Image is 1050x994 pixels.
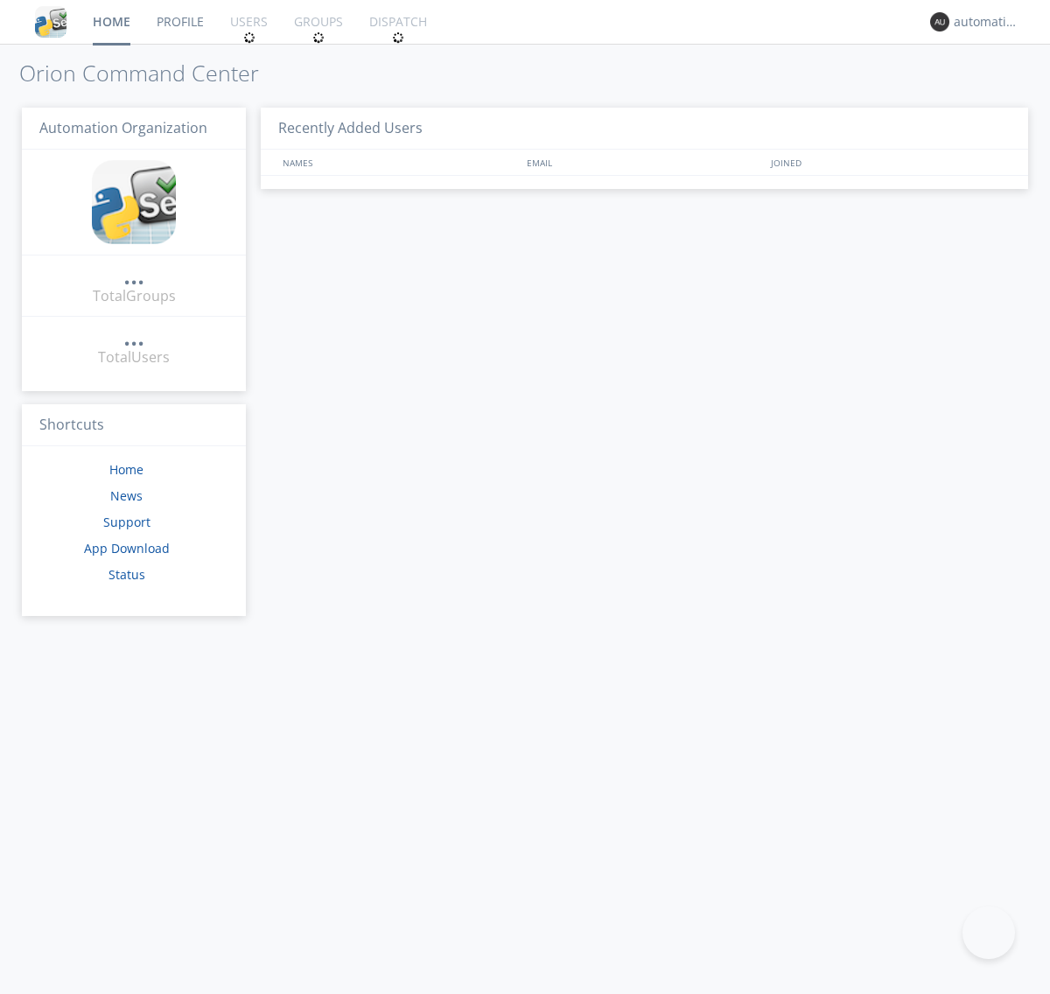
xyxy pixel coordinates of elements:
h3: Recently Added Users [261,108,1028,150]
a: News [110,487,143,504]
div: EMAIL [522,150,766,175]
a: ... [123,266,144,286]
div: Total Groups [93,286,176,306]
iframe: Toggle Customer Support [962,906,1015,959]
img: spin.svg [243,31,255,44]
div: NAMES [278,150,518,175]
img: 373638.png [930,12,949,31]
span: Automation Organization [39,118,207,137]
img: spin.svg [392,31,404,44]
div: Total Users [98,347,170,367]
img: spin.svg [312,31,325,44]
div: JOINED [766,150,1011,175]
div: automation+atlas0035 [954,13,1019,31]
h3: Shortcuts [22,404,246,447]
img: cddb5a64eb264b2086981ab96f4c1ba7 [92,160,176,244]
div: ... [123,327,144,345]
a: App Download [84,540,170,556]
img: cddb5a64eb264b2086981ab96f4c1ba7 [35,6,66,38]
a: Status [108,566,145,583]
a: Home [109,461,143,478]
a: ... [123,327,144,347]
a: Support [103,514,150,530]
div: ... [123,266,144,283]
